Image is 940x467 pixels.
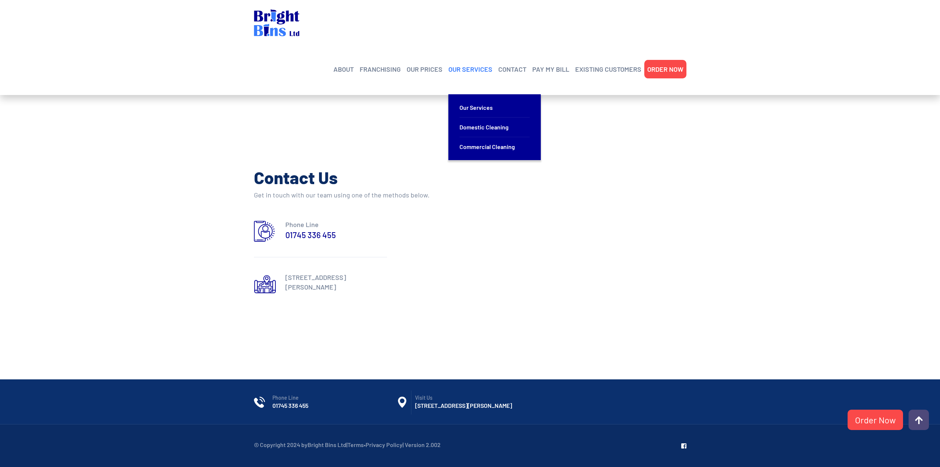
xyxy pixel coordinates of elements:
[254,189,502,201] p: Get in touch with our team using one of the methods below.
[285,273,387,292] p: [STREET_ADDRESS][PERSON_NAME]
[575,64,641,75] a: EXISTING CUSTOMERS
[415,394,539,402] span: Visit Us
[272,402,308,410] a: 01745 336 455
[285,229,336,240] a: 01745 336 455
[254,166,502,189] h2: Contact Us
[407,64,442,75] a: OUR PRICES
[415,402,539,410] h6: [STREET_ADDRESS][PERSON_NAME]
[254,439,441,450] p: © Copyright 2024 by | • | Version 2.002
[272,394,397,402] span: Phone Line
[848,410,903,430] a: Order Now
[333,64,354,75] a: ABOUT
[498,64,526,75] a: CONTACT
[459,118,530,137] a: Domestic Cleaning
[285,220,387,229] p: Phone Line
[347,441,364,448] a: Terms
[366,441,403,448] a: Privacy Policy
[647,64,683,75] a: ORDER NOW
[532,64,569,75] a: PAY MY BILL
[459,98,530,118] a: Our Services
[459,137,530,156] a: Commercial Cleaning
[360,64,401,75] a: FRANCHISING
[308,441,346,448] a: Bright Bins Ltd
[448,64,492,75] a: OUR SERVICES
